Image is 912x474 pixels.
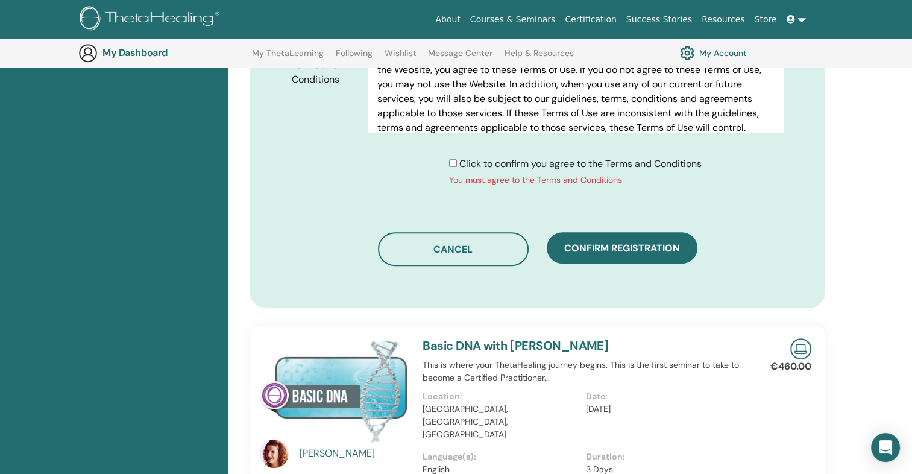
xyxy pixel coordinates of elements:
p: PLEASE READ THESE TERMS OF USE CAREFULLY BEFORE USING THE WEBSITE. By using the Website, you agre... [377,48,773,135]
div: You must agree to the Terms and Conditions [449,174,702,186]
img: generic-user-icon.jpg [78,43,98,63]
label: Terms and Conditions [283,54,368,91]
img: logo.png [80,6,224,33]
h3: My Dashboard [102,47,223,58]
div: Open Intercom Messenger [871,433,900,462]
p: Language(s): [423,450,578,463]
p: Date: [586,390,741,403]
img: Basic DNA [260,338,408,443]
a: Following [336,48,373,68]
a: Certification [560,8,621,31]
a: Courses & Seminars [465,8,561,31]
p: [GEOGRAPHIC_DATA], [GEOGRAPHIC_DATA], [GEOGRAPHIC_DATA] [423,403,578,441]
a: My Account [680,43,747,63]
span: Click to confirm you agree to the Terms and Conditions [459,157,702,170]
a: Resources [697,8,750,31]
img: cog.svg [680,43,694,63]
a: My ThetaLearning [252,48,324,68]
p: [DATE] [586,403,741,416]
img: default.jpg [260,439,289,468]
span: Confirm registration [564,242,680,254]
a: About [430,8,465,31]
a: Basic DNA with [PERSON_NAME] [423,338,608,353]
p: Location: [423,390,578,403]
button: Cancel [378,232,529,266]
span: Cancel [433,243,473,256]
a: Wishlist [385,48,417,68]
p: This is where your ThetaHealing journey begins. This is the first seminar to take to become a Cer... [423,359,749,384]
a: Help & Resources [505,48,574,68]
button: Confirm registration [547,232,697,264]
a: Success Stories [621,8,697,31]
p: €460.00 [770,359,811,374]
a: [PERSON_NAME] [300,446,411,461]
img: Live Online Seminar [790,338,811,359]
a: Message Center [428,48,492,68]
p: Duration: [586,450,741,463]
a: Store [750,8,782,31]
